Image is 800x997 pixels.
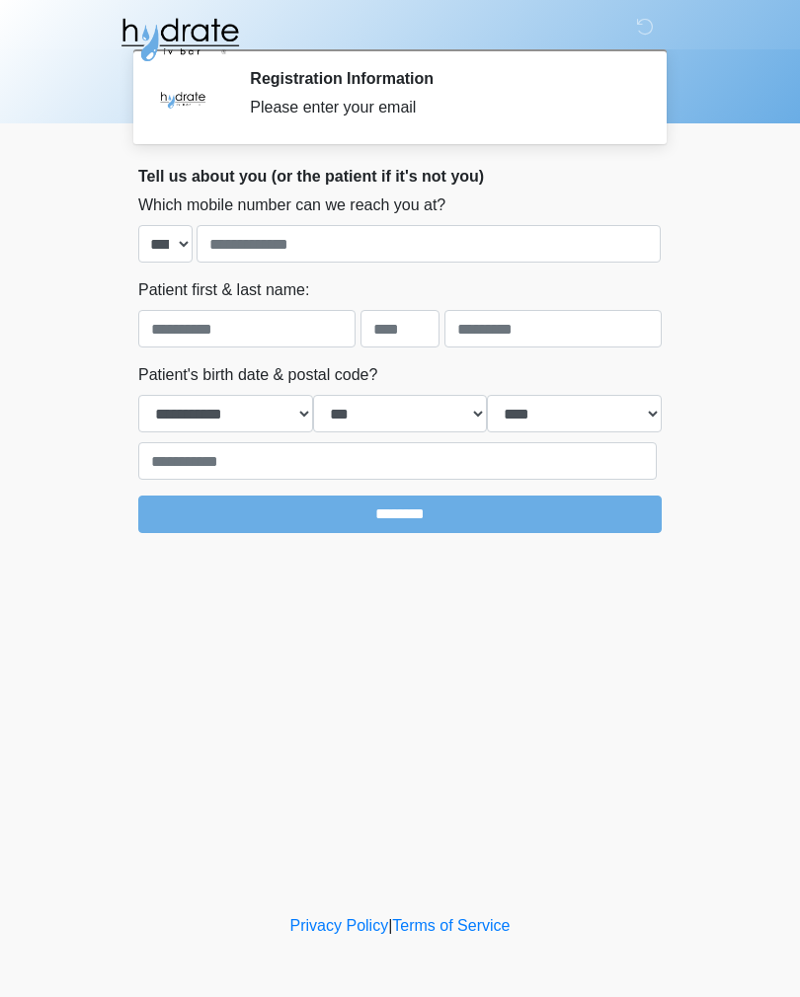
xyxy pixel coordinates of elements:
[119,15,241,64] img: Hydrate IV Bar - Fort Collins Logo
[250,96,632,119] div: Please enter your email
[138,278,309,302] label: Patient first & last name:
[138,167,662,186] h2: Tell us about you (or the patient if it's not you)
[138,363,377,387] label: Patient's birth date & postal code?
[138,193,445,217] label: Which mobile number can we reach you at?
[153,69,212,128] img: Agent Avatar
[392,917,510,934] a: Terms of Service
[290,917,389,934] a: Privacy Policy
[388,917,392,934] a: |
